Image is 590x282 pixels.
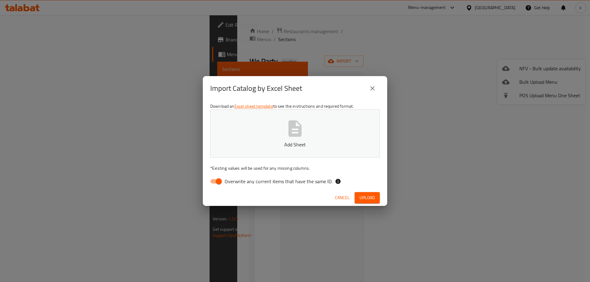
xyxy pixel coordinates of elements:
div: Download an to see the instructions and required format. [203,101,387,190]
button: close [365,81,380,96]
button: Add Sheet [210,109,380,158]
button: Upload [355,192,380,203]
button: Cancel [332,192,352,203]
p: Add Sheet [220,141,370,148]
span: Upload [360,194,375,202]
span: Cancel [335,194,350,202]
span: Overwrite any current items that have the same ID. [225,178,332,185]
h2: Import Catalog by Excel Sheet [210,83,302,93]
svg: If the overwrite option isn't selected, then the items that match an existing ID will be ignored ... [335,178,341,184]
p: Existing values will be used for any missing columns. [210,165,380,171]
a: Excel sheet template [234,102,273,110]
